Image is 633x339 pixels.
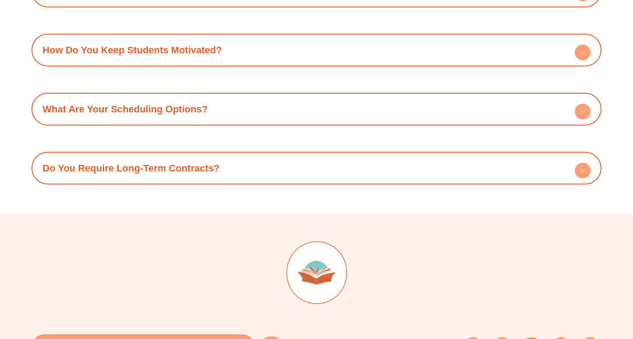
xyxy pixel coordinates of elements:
[42,163,220,174] a: Do You Require Long-Term Contracts?
[42,104,207,115] a: What Are Your Scheduling Options?
[36,38,597,62] div: How Do You Keep Students Motivated?
[36,156,597,180] div: Do You Require Long-Term Contracts?
[589,297,633,339] iframe: Chat Widget
[36,97,597,121] div: What Are Your Scheduling Options?
[42,45,222,56] a: How Do You Keep Students Motivated?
